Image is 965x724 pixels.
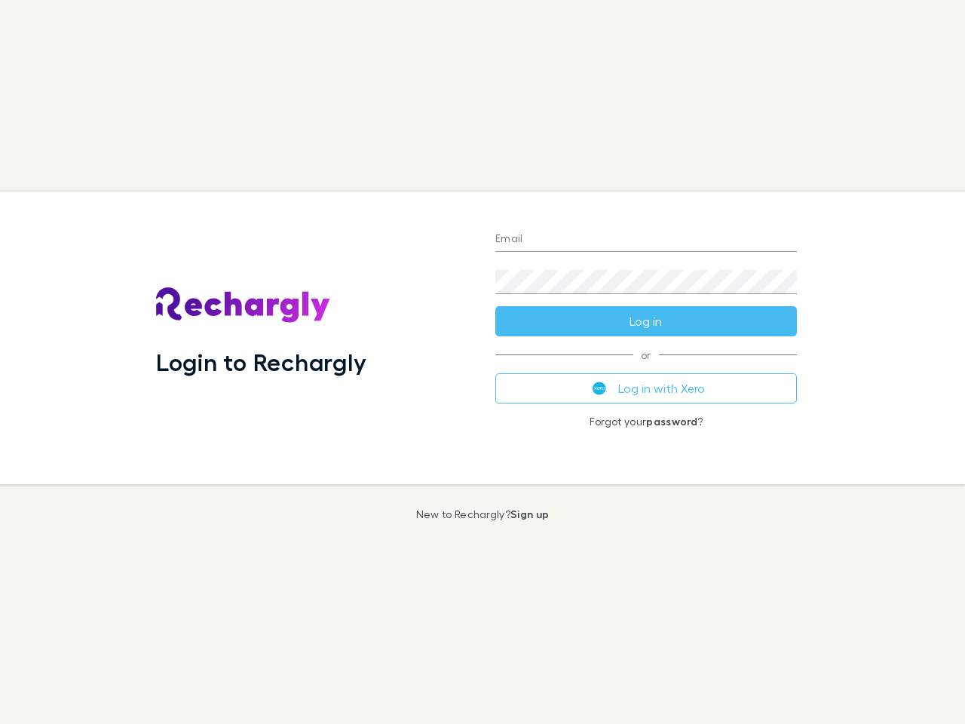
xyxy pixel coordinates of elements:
h1: Login to Rechargly [156,348,366,376]
span: or [495,354,797,355]
a: password [646,415,697,428]
p: New to Rechargly? [416,508,550,520]
p: Forgot your ? [495,416,797,428]
button: Log in with Xero [495,373,797,403]
img: Xero's logo [593,382,606,395]
img: Rechargly's Logo [156,287,331,324]
button: Log in [495,306,797,336]
a: Sign up [510,508,549,520]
